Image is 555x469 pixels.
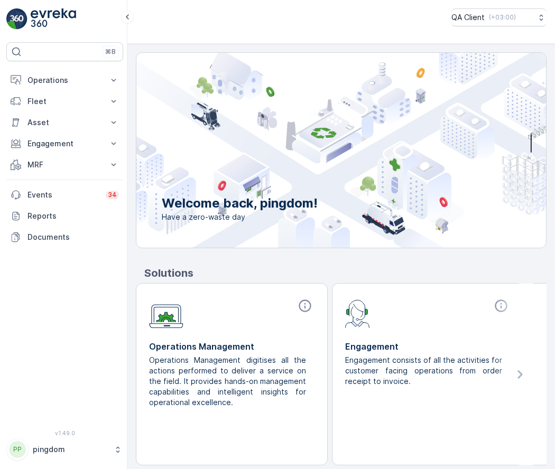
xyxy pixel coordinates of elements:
[489,13,516,22] p: ( +03:00 )
[27,232,119,242] p: Documents
[9,441,26,458] div: PP
[6,112,123,133] button: Asset
[33,444,108,455] p: pingdom
[6,133,123,154] button: Engagement
[27,211,119,221] p: Reports
[144,265,547,281] p: Solutions
[149,355,306,408] p: Operations Management digitises all the actions performed to deliver a service on the field. It p...
[27,75,102,86] p: Operations
[6,70,123,91] button: Operations
[345,298,370,328] img: module-icon
[89,53,546,248] img: city illustration
[6,184,123,205] a: Events34
[451,8,547,26] button: QA Client(+03:00)
[6,205,123,227] a: Reports
[108,191,117,199] p: 34
[27,117,102,128] p: Asset
[345,355,502,387] p: Engagement consists of all the activities for customer facing operations from order receipt to in...
[6,91,123,112] button: Fleet
[345,340,511,353] p: Engagement
[162,195,318,212] p: Welcome back, pingdom!
[6,438,123,461] button: PPpingdom
[27,190,99,200] p: Events
[451,12,485,23] p: QA Client
[149,340,314,353] p: Operations Management
[6,8,27,30] img: logo
[105,48,116,56] p: ⌘B
[149,298,183,329] img: module-icon
[6,227,123,248] a: Documents
[27,138,102,149] p: Engagement
[6,430,123,436] span: v 1.49.0
[27,96,102,107] p: Fleet
[31,8,76,30] img: logo_light-DOdMpM7g.png
[162,212,318,222] span: Have a zero-waste day
[27,160,102,170] p: MRF
[6,154,123,175] button: MRF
